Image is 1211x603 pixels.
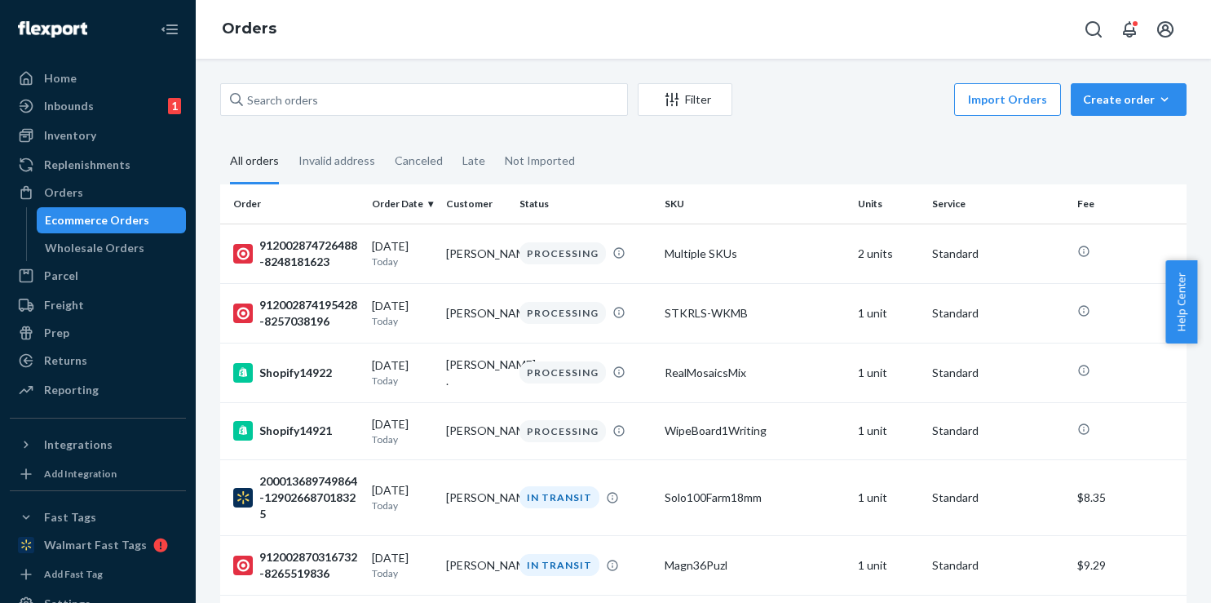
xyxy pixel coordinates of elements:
div: [DATE] [372,238,433,268]
a: Inventory [10,122,186,149]
div: All orders [230,140,279,184]
button: Open notifications [1113,13,1146,46]
div: Home [44,70,77,86]
div: Invalid address [298,140,375,182]
div: Fast Tags [44,509,96,525]
a: Home [10,65,186,91]
td: [PERSON_NAME] [440,459,514,535]
p: Standard [932,246,1064,262]
button: Filter [638,83,732,116]
td: $8.35 [1071,459,1187,535]
div: Wholesale Orders [45,240,144,256]
p: Today [372,566,433,580]
td: [PERSON_NAME] [440,283,514,343]
span: Help Center [1165,260,1197,344]
a: Orders [222,20,276,38]
div: Prep [44,325,69,341]
ol: breadcrumbs [209,6,289,53]
div: IN TRANSIT [519,486,599,508]
p: Standard [932,305,1064,321]
a: Walmart Fast Tags [10,532,186,558]
p: Standard [932,365,1064,381]
th: Units [851,184,926,224]
a: Add Fast Tag [10,565,186,584]
a: Inbounds1 [10,93,186,119]
div: Solo100Farm18mm [665,490,845,506]
button: Open account menu [1149,13,1182,46]
button: Integrations [10,432,186,458]
div: Returns [44,352,87,369]
a: Reporting [10,377,186,403]
div: [DATE] [372,550,433,580]
button: Open Search Box [1077,13,1110,46]
td: [PERSON_NAME] . [440,343,514,402]
div: Ecommerce Orders [45,212,149,228]
div: Parcel [44,268,78,284]
div: 200013689749864-129026687018325 [233,473,359,522]
p: Standard [932,423,1064,439]
div: Customer [446,197,507,211]
div: WipeBoard1Writing [665,423,845,439]
td: [PERSON_NAME] [440,224,514,283]
div: Add Fast Tag [44,567,103,581]
button: Import Orders [954,83,1061,116]
td: $9.29 [1071,535,1187,595]
div: Replenishments [44,157,130,173]
a: Ecommerce Orders [37,207,187,233]
div: [DATE] [372,357,433,388]
div: Reporting [44,382,99,398]
td: [PERSON_NAME] [440,402,514,459]
div: 1 [168,98,181,114]
div: PROCESSING [519,302,606,324]
div: PROCESSING [519,361,606,384]
p: Today [372,255,433,268]
div: Not Imported [505,140,575,182]
div: Filter [639,91,731,108]
td: 1 unit [851,402,926,459]
div: Create order [1083,91,1174,108]
a: Add Integration [10,464,186,484]
div: IN TRANSIT [519,554,599,576]
div: Integrations [44,437,113,453]
a: Wholesale Orders [37,235,187,261]
p: Today [372,499,433,512]
div: Magn36Puzl [665,557,845,574]
th: Service [926,184,1071,224]
th: Fee [1071,184,1187,224]
div: [DATE] [372,416,433,446]
img: Flexport logo [18,21,87,38]
div: Freight [44,297,84,313]
div: Shopify14922 [233,363,359,383]
div: Add Integration [44,467,117,481]
p: Today [372,314,433,328]
div: STKRLS-WKMB [665,305,845,321]
td: [PERSON_NAME] [440,535,514,595]
td: 1 unit [851,283,926,343]
a: Prep [10,320,186,346]
td: 1 unit [851,535,926,595]
p: Today [372,432,433,446]
a: Freight [10,292,186,318]
p: Today [372,374,433,388]
a: Returns [10,348,186,374]
div: Orders [44,184,83,201]
th: Order [220,184,365,224]
a: Orders [10,180,186,206]
div: Inventory [44,127,96,144]
p: Standard [932,490,1064,506]
p: Standard [932,557,1064,574]
th: SKU [658,184,851,224]
div: 912002874195428-8257038196 [233,297,359,330]
div: 912002870316732-8265519836 [233,549,359,582]
td: 1 unit [851,343,926,402]
div: [DATE] [372,482,433,512]
td: 2 units [851,224,926,283]
a: Parcel [10,263,186,289]
div: Shopify14921 [233,421,359,441]
div: [DATE] [372,298,433,328]
th: Status [513,184,658,224]
div: PROCESSING [519,242,606,264]
th: Order Date [365,184,440,224]
div: 912002874726488-8248181623 [233,237,359,270]
button: Close Navigation [153,13,186,46]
